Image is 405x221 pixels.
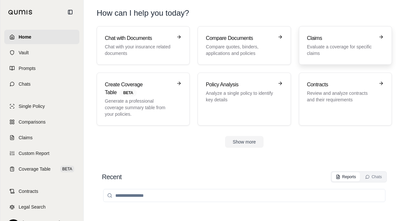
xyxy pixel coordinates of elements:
[19,150,49,157] span: Custom Report
[4,30,79,44] a: Home
[206,34,273,42] h3: Compare Documents
[4,130,79,145] a: Claims
[4,162,79,176] a: Coverage TableBETA
[105,34,172,42] h3: Chat with Documents
[225,136,264,148] button: Show more
[307,90,375,103] p: Review and analyze contracts and their requirements
[206,81,273,89] h3: Policy Analysis
[19,134,33,141] span: Claims
[19,81,31,87] span: Chats
[4,200,79,214] a: Legal Search
[307,81,375,89] h3: Contracts
[4,61,79,76] a: Prompts
[19,119,45,125] span: Comparisons
[4,77,79,91] a: Chats
[4,45,79,60] a: Vault
[332,172,360,181] button: Reports
[307,34,375,42] h3: Claims
[102,172,121,181] h2: Recent
[97,73,190,126] a: Create Coverage TableBETAGenerate a professional coverage summary table from your policies.
[19,49,29,56] span: Vault
[19,103,45,110] span: Single Policy
[4,115,79,129] a: Comparisons
[97,8,392,18] h1: How can I help you today?
[19,188,38,195] span: Contracts
[4,146,79,161] a: Custom Report
[8,10,33,15] img: Qumis Logo
[65,7,75,17] button: Collapse sidebar
[198,73,291,126] a: Policy AnalysisAnalyze a single policy to identify key details
[198,26,291,65] a: Compare DocumentsCompare quotes, binders, applications and policies
[119,89,137,96] span: BETA
[206,43,273,57] p: Compare quotes, binders, applications and policies
[336,174,356,179] div: Reports
[19,34,31,40] span: Home
[307,43,375,57] p: Evaluate a coverage for specific claims
[365,174,382,179] div: Chats
[4,184,79,198] a: Contracts
[361,172,386,181] button: Chats
[105,81,172,96] h3: Create Coverage Table
[206,90,273,103] p: Analyze a single policy to identify key details
[4,99,79,113] a: Single Policy
[19,65,36,72] span: Prompts
[299,26,392,65] a: ClaimsEvaluate a coverage for specific claims
[299,73,392,126] a: ContractsReview and analyze contracts and their requirements
[105,98,172,117] p: Generate a professional coverage summary table from your policies.
[60,166,74,172] span: BETA
[19,204,46,210] span: Legal Search
[97,26,190,65] a: Chat with DocumentsChat with your insurance related documents
[19,166,51,172] span: Coverage Table
[105,43,172,57] p: Chat with your insurance related documents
